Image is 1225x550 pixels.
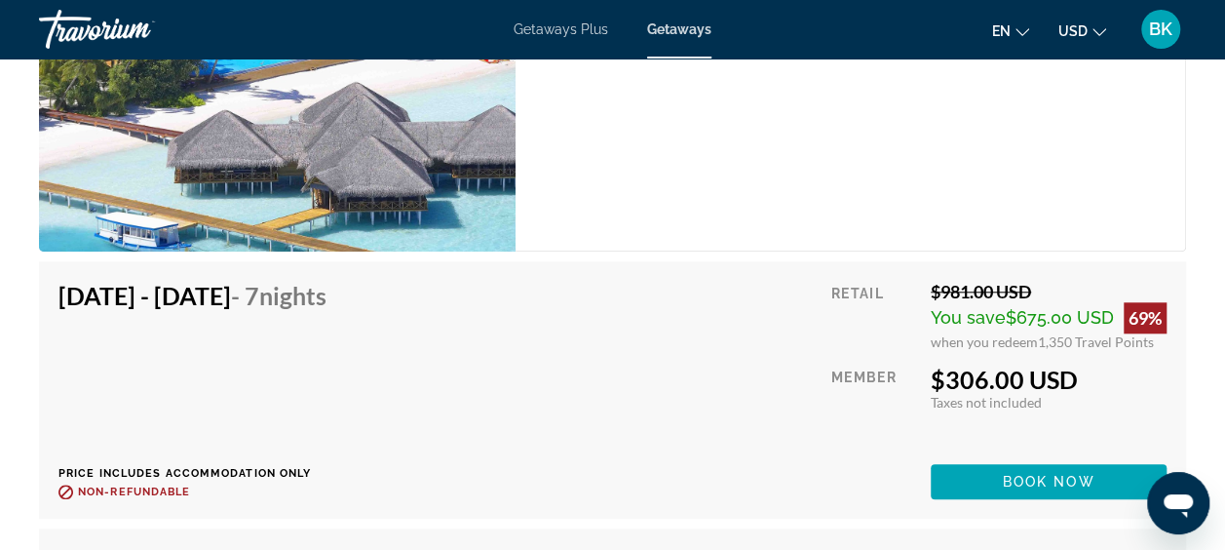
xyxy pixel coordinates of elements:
[647,21,711,37] a: Getaways
[1058,17,1106,45] button: Change currency
[1149,20,1172,39] span: BK
[231,281,326,310] span: - 7
[831,365,916,450] div: Member
[39,4,234,55] a: Travorium
[1124,302,1167,334] div: 69%
[931,334,1038,350] span: when you redeem
[1006,307,1114,328] span: $675.00 USD
[931,365,1167,394] div: $306.00 USD
[831,281,916,350] div: Retail
[1135,9,1186,50] button: User Menu
[58,467,341,480] p: Price includes accommodation only
[931,394,1042,411] span: Taxes not included
[58,281,326,310] h4: [DATE] - [DATE]
[1058,23,1088,39] span: USD
[1038,334,1154,350] span: 1,350 Travel Points
[992,17,1029,45] button: Change language
[259,281,326,310] span: Nights
[514,21,608,37] a: Getaways Plus
[992,23,1011,39] span: en
[931,307,1006,328] span: You save
[1003,474,1095,490] span: Book now
[1147,472,1209,534] iframe: Button to launch messaging window
[931,464,1167,499] button: Book now
[931,281,1167,302] div: $981.00 USD
[78,486,190,498] span: Non-refundable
